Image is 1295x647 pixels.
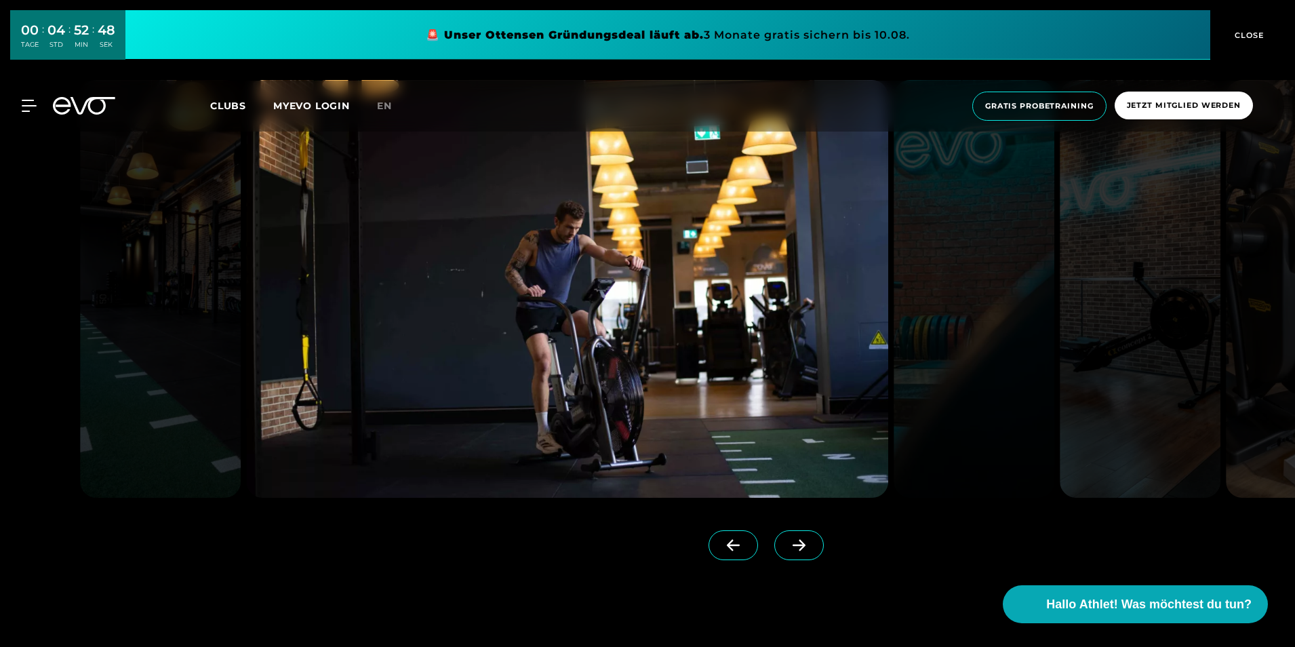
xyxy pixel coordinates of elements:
[42,22,44,58] div: :
[1210,10,1285,60] button: CLOSE
[1231,29,1264,41] span: CLOSE
[1111,92,1257,121] a: Jetzt Mitglied werden
[80,80,241,498] img: evofitness
[210,99,273,112] a: Clubs
[246,80,888,498] img: evofitness
[1127,100,1241,111] span: Jetzt Mitglied werden
[21,40,39,50] div: TAGE
[68,22,71,58] div: :
[74,40,89,50] div: MIN
[377,100,392,112] span: en
[985,100,1094,112] span: Gratis Probetraining
[1003,585,1268,623] button: Hallo Athlet! Was möchtest du tun?
[74,20,89,40] div: 52
[92,22,94,58] div: :
[1060,80,1220,498] img: evofitness
[1046,595,1252,614] span: Hallo Athlet! Was möchtest du tun?
[47,20,65,40] div: 04
[894,80,1054,498] img: evofitness
[210,100,246,112] span: Clubs
[21,20,39,40] div: 00
[377,98,408,114] a: en
[98,20,115,40] div: 48
[273,100,350,112] a: MYEVO LOGIN
[47,40,65,50] div: STD
[968,92,1111,121] a: Gratis Probetraining
[98,40,115,50] div: SEK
